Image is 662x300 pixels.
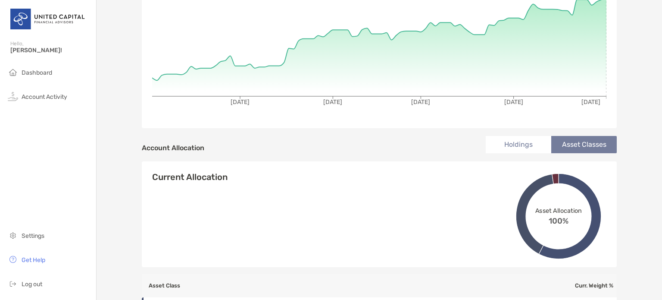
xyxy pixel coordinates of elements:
span: Asset Allocation [535,207,582,214]
th: Curr. Weight % [489,274,617,297]
img: settings icon [8,230,18,240]
h4: Account Allocation [142,144,204,152]
span: Dashboard [22,69,52,76]
tspan: [DATE] [504,98,523,106]
tspan: [DATE] [411,98,430,106]
li: Asset Classes [551,136,617,153]
tspan: [DATE] [581,98,600,106]
span: Get Help [22,256,45,264]
tspan: [DATE] [231,98,250,106]
h4: Current Allocation [152,172,228,182]
img: get-help icon [8,254,18,265]
img: activity icon [8,91,18,101]
img: household icon [8,67,18,77]
img: logout icon [8,278,18,289]
th: Asset Class [142,274,489,297]
img: United Capital Logo [10,3,86,35]
span: Log out [22,281,42,288]
span: Account Activity [22,93,67,101]
span: Settings [22,232,44,240]
li: Holdings [486,136,551,153]
span: 100% [549,214,568,225]
tspan: [DATE] [323,98,342,106]
span: [PERSON_NAME]! [10,47,91,54]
